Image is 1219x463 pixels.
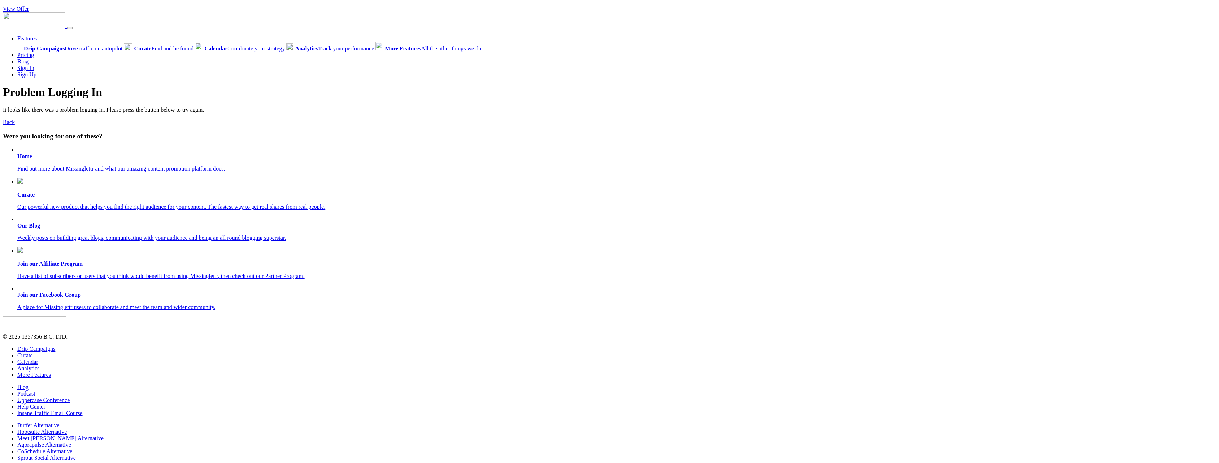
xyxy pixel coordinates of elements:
[3,85,1216,99] h1: Problem Logging In
[3,132,1216,140] h3: Were you looking for one of these?
[17,429,67,435] a: Hootsuite Alternative
[17,261,83,267] b: Join our Affiliate Program
[17,352,33,358] a: Curate
[17,422,60,428] a: Buffer Alternative
[17,65,34,71] a: Sign In
[17,346,55,352] a: Drip Campaigns
[17,222,1216,241] a: Our Blog Weekly posts on building great blogs, communicating with your audience and being an all ...
[3,316,1216,340] div: © 2025 1357356 B.C. LTD.
[17,153,32,159] b: Home
[17,410,83,416] a: Insane Traffic Email Course
[204,45,285,52] span: Coordinate your strategy
[17,52,34,58] a: Pricing
[385,45,421,52] b: More Features
[385,45,481,52] span: All the other things we do
[17,247,23,253] img: revenue.png
[3,6,29,12] a: View Offer
[286,45,375,52] a: AnalyticsTrack your performance
[17,178,1216,210] a: Curate Our powerful new product that helps you find the right audience for your content. The fast...
[134,45,193,52] span: Find and be found
[295,45,318,52] b: Analytics
[17,178,23,184] img: curate.png
[17,35,37,41] a: Features
[17,435,104,441] a: Meet [PERSON_NAME] Alternative
[17,397,70,403] a: Uppercase Conference
[17,384,29,390] a: Blog
[17,45,124,52] a: Drip CampaignsDrive traffic on autopilot
[17,365,39,371] a: Analytics
[17,292,1216,310] a: Join our Facebook Group A place for Missinglettr users to collaborate and meet the team and wider...
[124,45,195,52] a: CurateFind and be found
[17,204,1216,210] p: Our powerful new product that helps you find the right audience for your content. The fastest way...
[17,247,1216,279] a: Join our Affiliate Program Have a list of subscribers or users that you think would benefit from ...
[17,372,51,378] a: More Features
[204,45,227,52] b: Calendar
[17,442,71,448] a: Agorapulse Alternative
[17,222,40,229] b: Our Blog
[3,441,64,454] img: Missinglettr - Social Media Marketing for content focused teams | Product Hunt
[295,45,374,52] span: Track your performance
[17,235,1216,241] p: Weekly posts on building great blogs, communicating with your audience and being an all round blo...
[17,404,45,410] a: Help Center
[17,391,35,397] a: Podcast
[17,71,36,78] a: Sign Up
[17,304,1216,310] p: A place for Missinglettr users to collaborate and meet the team and wider community.
[24,45,122,52] span: Drive traffic on autopilot
[134,45,151,52] b: Curate
[17,455,76,461] a: Sprout Social Alternative
[17,166,1216,172] p: Find out more about Missinglettr and what our amazing content promotion platform does.
[24,45,65,52] b: Drip Campaigns
[195,45,286,52] a: CalendarCoordinate your strategy
[17,191,35,198] b: Curate
[17,292,81,298] b: Join our Facebook Group
[375,45,481,52] a: More FeaturesAll the other things we do
[3,119,15,125] a: Back
[17,42,1216,52] div: Features
[17,153,1216,172] a: Home Find out more about Missinglettr and what our amazing content promotion platform does.
[17,359,38,365] a: Calendar
[67,27,73,29] button: Menu
[17,58,29,65] a: Blog
[3,107,1216,113] p: It looks like there was a problem logging in. Please press the button below to try again.
[17,273,1216,279] p: Have a list of subscribers or users that you think would benefit from using Missinglettr, then ch...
